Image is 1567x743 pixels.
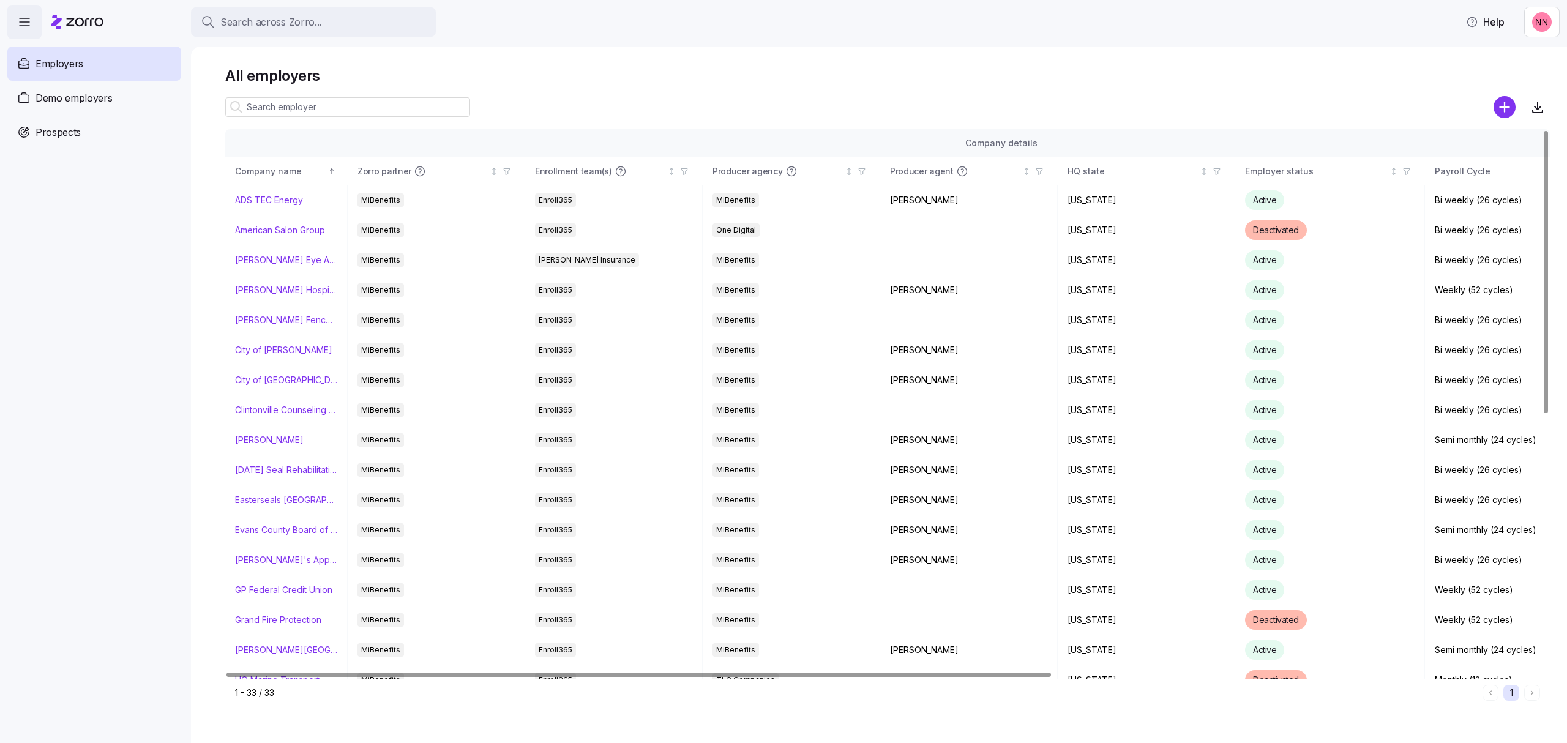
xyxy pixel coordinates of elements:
a: GP Federal Credit Union [235,584,332,596]
span: Enroll365 [539,313,572,327]
a: [PERSON_NAME]'s Appliance/[PERSON_NAME]'s Academy/Fluid Services [235,554,337,566]
button: Search across Zorro... [191,7,436,37]
input: Search employer [225,97,470,117]
a: Demo employers [7,81,181,115]
th: Employer statusNot sorted [1235,157,1425,185]
span: Prospects [36,125,81,140]
span: Employers [36,56,83,72]
span: Active [1253,495,1276,505]
span: Search across Zorro... [220,15,321,30]
div: Not sorted [490,167,498,176]
td: [PERSON_NAME] [880,185,1058,215]
span: Enroll365 [539,193,572,207]
span: Active [1253,465,1276,475]
span: Enroll365 [539,223,572,237]
td: [PERSON_NAME] [880,335,1058,365]
span: Enroll365 [539,493,572,507]
span: MiBenefits [361,343,400,357]
span: MiBenefits [361,553,400,567]
span: MiBenefits [361,283,400,297]
span: Demo employers [36,91,113,106]
button: Help [1456,10,1514,34]
span: MiBenefits [716,493,755,507]
div: HQ state [1068,165,1197,178]
a: [PERSON_NAME][GEOGRAPHIC_DATA][DEMOGRAPHIC_DATA] [235,644,337,656]
span: MiBenefits [716,373,755,387]
td: [US_STATE] [1058,365,1235,395]
td: [PERSON_NAME] [880,455,1058,485]
span: MiBenefits [361,523,400,537]
td: [US_STATE] [1058,395,1235,425]
span: MiBenefits [361,463,400,477]
a: [DATE] Seal Rehabilitation Center of [GEOGRAPHIC_DATA] [235,464,337,476]
td: [PERSON_NAME] [880,515,1058,545]
span: MiBenefits [716,313,755,327]
span: MiBenefits [361,313,400,327]
td: [PERSON_NAME] [880,275,1058,305]
th: Enrollment team(s)Not sorted [525,157,703,185]
span: MiBenefits [361,613,400,627]
td: [US_STATE] [1058,635,1235,665]
td: [US_STATE] [1058,305,1235,335]
span: Active [1253,525,1276,535]
span: MiBenefits [716,403,755,417]
a: [PERSON_NAME] Fence Company [235,314,337,326]
a: Evans County Board of Commissioners [235,524,337,536]
span: MiBenefits [716,343,755,357]
a: American Salon Group [235,224,325,236]
div: Not sorted [667,167,676,176]
a: [PERSON_NAME] Hospitality [235,284,337,296]
span: Help [1466,15,1505,29]
div: Sorted ascending [327,167,336,176]
a: City of [PERSON_NAME] [235,344,332,356]
span: MiBenefits [361,403,400,417]
span: Enroll365 [539,283,572,297]
span: MiBenefits [716,463,755,477]
div: Payroll Cycle [1435,165,1565,178]
td: [PERSON_NAME] [880,425,1058,455]
td: [PERSON_NAME] [880,545,1058,575]
td: [US_STATE] [1058,575,1235,605]
td: [US_STATE] [1058,275,1235,305]
td: [US_STATE] [1058,245,1235,275]
span: MiBenefits [361,583,400,597]
span: MiBenefits [361,643,400,657]
span: Active [1253,644,1276,655]
span: Active [1253,554,1276,565]
span: MiBenefits [361,253,400,267]
span: MiBenefits [361,493,400,507]
td: [US_STATE] [1058,455,1235,485]
td: [US_STATE] [1058,515,1235,545]
td: [PERSON_NAME] [880,485,1058,515]
button: 1 [1503,685,1519,701]
span: Enroll365 [539,643,572,657]
a: [PERSON_NAME] [235,434,304,446]
span: MiBenefits [716,433,755,447]
th: Producer agentNot sorted [880,157,1058,185]
td: [US_STATE] [1058,545,1235,575]
span: MiBenefits [716,523,755,537]
span: Enrollment team(s) [535,165,612,177]
td: [US_STATE] [1058,665,1235,695]
span: Enroll365 [539,613,572,627]
img: 37cb906d10cb440dd1cb011682786431 [1532,12,1552,32]
span: Enroll365 [539,553,572,567]
span: Zorro partner [357,165,411,177]
a: [PERSON_NAME] Eye Associates [235,254,337,266]
span: Enroll365 [539,583,572,597]
span: Active [1253,584,1276,595]
td: [US_STATE] [1058,215,1235,245]
span: MiBenefits [361,433,400,447]
span: MiBenefits [361,373,400,387]
td: [PERSON_NAME] [880,365,1058,395]
span: MiBenefits [716,613,755,627]
div: Employer status [1245,165,1387,178]
th: Producer agencyNot sorted [703,157,880,185]
span: MiBenefits [361,193,400,207]
a: Grand Fire Protection [235,614,321,626]
td: [US_STATE] [1058,425,1235,455]
span: MiBenefits [716,583,755,597]
td: [PERSON_NAME] [880,635,1058,665]
span: Active [1253,315,1276,325]
th: HQ stateNot sorted [1058,157,1235,185]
